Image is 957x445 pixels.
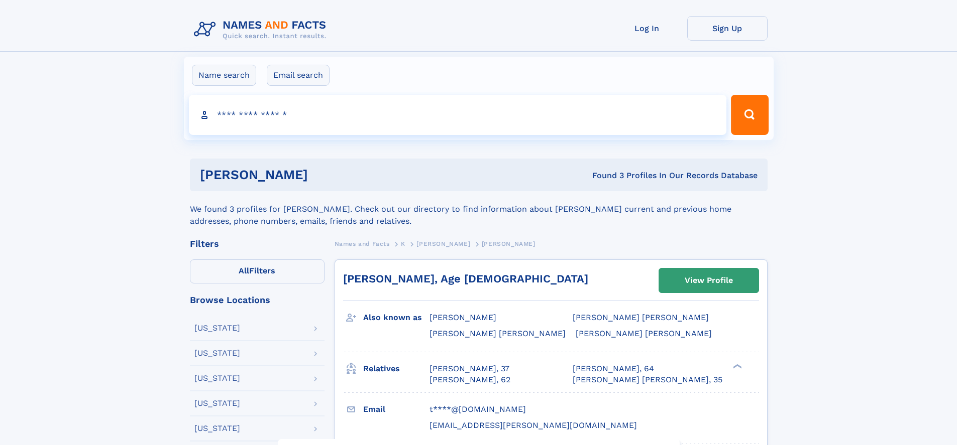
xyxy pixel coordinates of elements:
span: [EMAIL_ADDRESS][PERSON_NAME][DOMAIN_NAME] [430,420,637,430]
span: K [401,240,405,247]
div: Browse Locations [190,295,325,305]
span: [PERSON_NAME] [PERSON_NAME] [430,329,566,338]
h3: Email [363,401,430,418]
span: All [239,266,249,275]
span: [PERSON_NAME] [430,313,496,322]
span: [PERSON_NAME] [416,240,470,247]
h3: Also known as [363,309,430,326]
a: K [401,237,405,250]
a: [PERSON_NAME], Age [DEMOGRAPHIC_DATA] [343,272,588,285]
label: Email search [267,65,330,86]
h1: [PERSON_NAME] [200,169,450,181]
div: [US_STATE] [194,399,240,407]
div: Filters [190,239,325,248]
a: [PERSON_NAME], 37 [430,363,509,374]
a: [PERSON_NAME] [416,237,470,250]
div: We found 3 profiles for [PERSON_NAME]. Check out our directory to find information about [PERSON_... [190,191,768,227]
img: Logo Names and Facts [190,16,335,43]
a: Sign Up [687,16,768,41]
div: ❯ [730,363,742,369]
div: [US_STATE] [194,374,240,382]
a: [PERSON_NAME] [PERSON_NAME], 35 [573,374,722,385]
div: [US_STATE] [194,349,240,357]
a: View Profile [659,268,759,292]
div: [US_STATE] [194,424,240,432]
div: Found 3 Profiles In Our Records Database [450,170,758,181]
a: Names and Facts [335,237,390,250]
input: search input [189,95,727,135]
div: View Profile [685,269,733,292]
div: [US_STATE] [194,324,240,332]
span: [PERSON_NAME] [PERSON_NAME] [573,313,709,322]
span: [PERSON_NAME] [482,240,536,247]
a: Log In [607,16,687,41]
button: Search Button [731,95,768,135]
span: [PERSON_NAME] [PERSON_NAME] [576,329,712,338]
a: [PERSON_NAME], 62 [430,374,510,385]
label: Name search [192,65,256,86]
label: Filters [190,259,325,283]
a: [PERSON_NAME], 64 [573,363,654,374]
h3: Relatives [363,360,430,377]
